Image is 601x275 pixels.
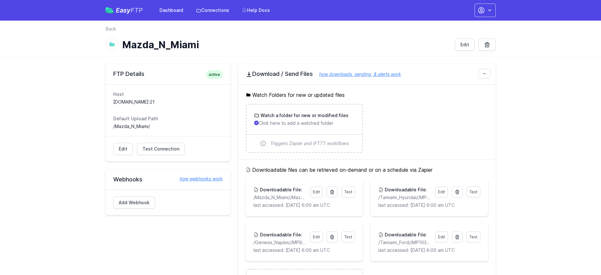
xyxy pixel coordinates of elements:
[113,123,223,130] dd: /Mazda_N_Miami/
[383,187,427,193] h3: Downloadable File:
[435,187,448,197] a: Edit
[253,202,355,208] p: last accessed: [DATE] 6:00 am UTC
[238,5,274,16] a: Help Docs
[310,187,323,197] a: Edit
[313,71,401,77] a: how downloads, sending, & alerts work
[344,234,352,239] span: Test
[253,194,306,201] p: /Mazda_N_Miami//MazdaNorthMiami.csv
[467,232,480,243] a: Test
[156,5,187,16] a: Dashboard
[137,143,185,155] a: Test Connection
[378,239,431,246] p: /Tamiami_Ford//MP10366.csv
[192,5,233,16] a: Connections
[341,232,355,243] a: Test
[113,70,223,78] h2: FTP Details
[106,26,116,32] a: Back
[106,26,496,36] nav: Breadcrumb
[142,146,179,152] span: Test Connection
[253,247,355,253] p: last accessed: [DATE] 6:00 am UTC
[131,6,143,14] span: FTP
[259,232,302,238] h3: Downloadable File:
[246,91,488,99] h5: Watch Folders for new or updated files
[113,143,133,155] a: Edit
[253,239,306,246] p: /Genesis_Naples//MP91095.csv
[113,115,223,122] dt: Default Upload Path
[378,202,480,208] p: last accessed: [DATE] 6:00 am UTC
[344,189,352,194] span: Test
[383,232,427,238] h3: Downloadable File:
[378,194,431,201] p: /Tamiami_Hyundai//MP11734.csv
[206,70,223,79] span: active
[469,189,477,194] span: Test
[310,232,323,243] a: Edit
[270,140,349,147] span: Triggers Zapier and IFTTT workflows
[246,166,488,174] h5: Downloadable files can be retrieved on-demand or on a schedule via Zapier
[106,7,113,13] img: easyftp_logo.png
[467,187,480,197] a: Test
[469,234,477,239] span: Test
[122,39,450,50] h1: Mazda_N_Miami
[113,99,223,105] dd: [DOMAIN_NAME]:21
[254,120,355,126] p: Click here to add a watched folder
[173,176,223,182] a: how webhooks work
[246,105,362,152] a: Watch a folder for new or modified files Click here to add a watched folder Triggers Zapier and I...
[435,232,448,243] a: Edit
[341,187,355,197] a: Test
[113,176,223,183] h2: Webhooks
[113,197,155,209] a: Add Webhook
[259,112,348,119] h3: Watch a folder for new or modified files
[569,243,593,267] iframe: Drift Widget Chat Controller
[455,39,475,51] a: Edit
[378,247,480,253] p: last accessed: [DATE] 6:00 am UTC
[116,7,143,14] span: Easy
[106,7,143,14] a: EasyFTP
[259,187,302,193] h3: Downloadable File:
[246,70,488,78] h2: Download / Send Files
[113,91,223,97] dt: Host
